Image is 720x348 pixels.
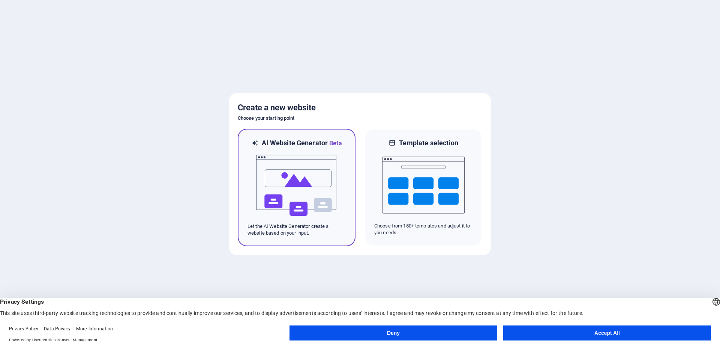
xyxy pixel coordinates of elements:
h5: Create a new website [238,102,482,114]
p: Choose from 150+ templates and adjust it to you needs. [374,223,472,236]
div: Template selectionChoose from 150+ templates and adjust it to you needs. [364,129,482,246]
h6: Template selection [399,139,458,148]
span: Beta [328,140,342,147]
img: ai [255,148,338,223]
p: Let the AI Website Generator create a website based on your input. [247,223,346,237]
div: AI Website GeneratorBetaaiLet the AI Website Generator create a website based on your input. [238,129,355,246]
h6: Choose your starting point [238,114,482,123]
h6: AI Website Generator [262,139,342,148]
